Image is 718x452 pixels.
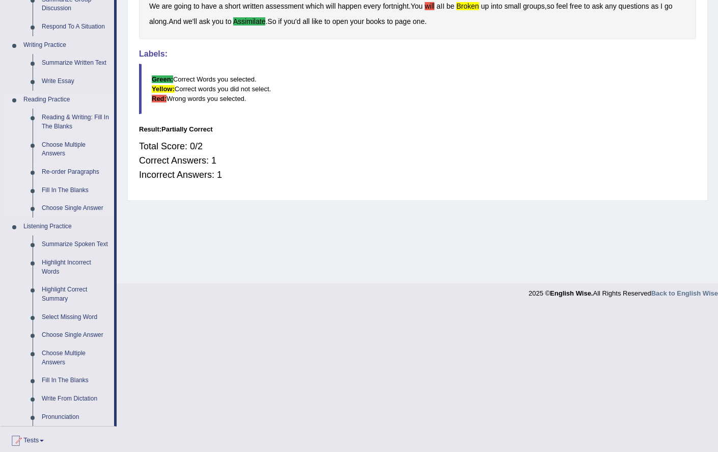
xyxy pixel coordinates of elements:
[37,235,114,254] a: Summarize Spoken Text
[152,95,167,102] b: Red:
[326,2,336,10] b: will
[556,2,568,10] b: feel
[504,2,521,10] b: small
[550,289,593,297] strong: English Wise.
[139,64,696,114] blockquote: Correct Words you selected. Correct words you did not select. Wrong words you selected.
[312,17,322,25] b: like
[212,17,224,25] b: you
[139,49,696,59] h4: Labels:
[37,199,114,218] a: Choose Single Answer
[306,2,324,10] b: which
[19,218,114,236] a: Listening Practice
[266,2,304,10] b: assessment
[139,134,696,187] div: Total Score: 0/2 Correct Answers: 1 Incorrect Answers: 1
[233,17,266,25] b: assimilate
[37,390,114,408] a: Write From Dictation
[149,2,160,10] b: We
[225,2,240,10] b: short
[456,2,479,10] b: broken
[202,2,217,10] b: have
[333,17,348,25] b: open
[447,2,455,10] b: be
[619,2,649,10] b: questions
[338,2,362,10] b: happen
[37,281,114,308] a: Highlight Correct Summary
[169,17,181,25] b: And
[37,254,114,281] a: Highlight Incorrect Words
[37,18,114,36] a: Respond To A Situation
[199,17,210,25] b: ask
[37,109,114,136] a: Reading & Writing: Fill In The Blanks
[529,283,718,298] div: 2025 © All Rights Reserved
[219,2,223,10] b: a
[278,17,282,25] b: if
[149,17,167,25] b: along
[37,344,114,371] a: Choose Multiple Answers
[37,72,114,91] a: Write Essay
[37,326,114,344] a: Choose Single Answer
[364,2,381,10] b: every
[665,2,673,10] b: go
[413,17,425,25] b: one
[592,2,603,10] b: ask
[324,17,330,25] b: to
[1,427,117,452] a: Tests
[37,181,114,200] a: Fill In The Blanks
[660,2,662,10] b: I
[383,2,409,10] b: fortnight
[523,2,545,10] b: groups
[584,2,590,10] b: to
[19,36,114,55] a: Writing Practice
[37,408,114,427] a: Pronunciation
[162,2,172,10] b: are
[547,2,555,10] b: so
[267,17,276,25] b: So
[387,17,393,25] b: to
[410,2,423,10] b: You
[37,371,114,390] a: Fill In The Blanks
[183,17,197,25] b: we'll
[37,136,114,163] a: Choose Multiple Answers
[194,2,200,10] b: to
[226,17,232,25] b: to
[605,2,617,10] b: any
[350,17,364,25] b: your
[302,17,310,25] b: all
[395,17,411,25] b: page
[366,17,385,25] b: books
[37,308,114,327] a: Select Missing Word
[152,85,175,93] b: Yellow:
[19,91,114,109] a: Reading Practice
[37,54,114,72] a: Summarize Written Text
[570,2,582,10] b: free
[651,2,658,10] b: as
[481,2,489,10] b: up
[425,2,434,10] b: will
[491,2,503,10] b: into
[152,75,173,83] b: Green:
[37,163,114,181] a: Re-order Paragraphs
[436,2,445,10] b: aII
[651,289,718,297] a: Back to English Wise
[174,2,191,10] b: going
[284,17,300,25] b: you'd
[242,2,263,10] b: written
[139,124,696,134] div: Result:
